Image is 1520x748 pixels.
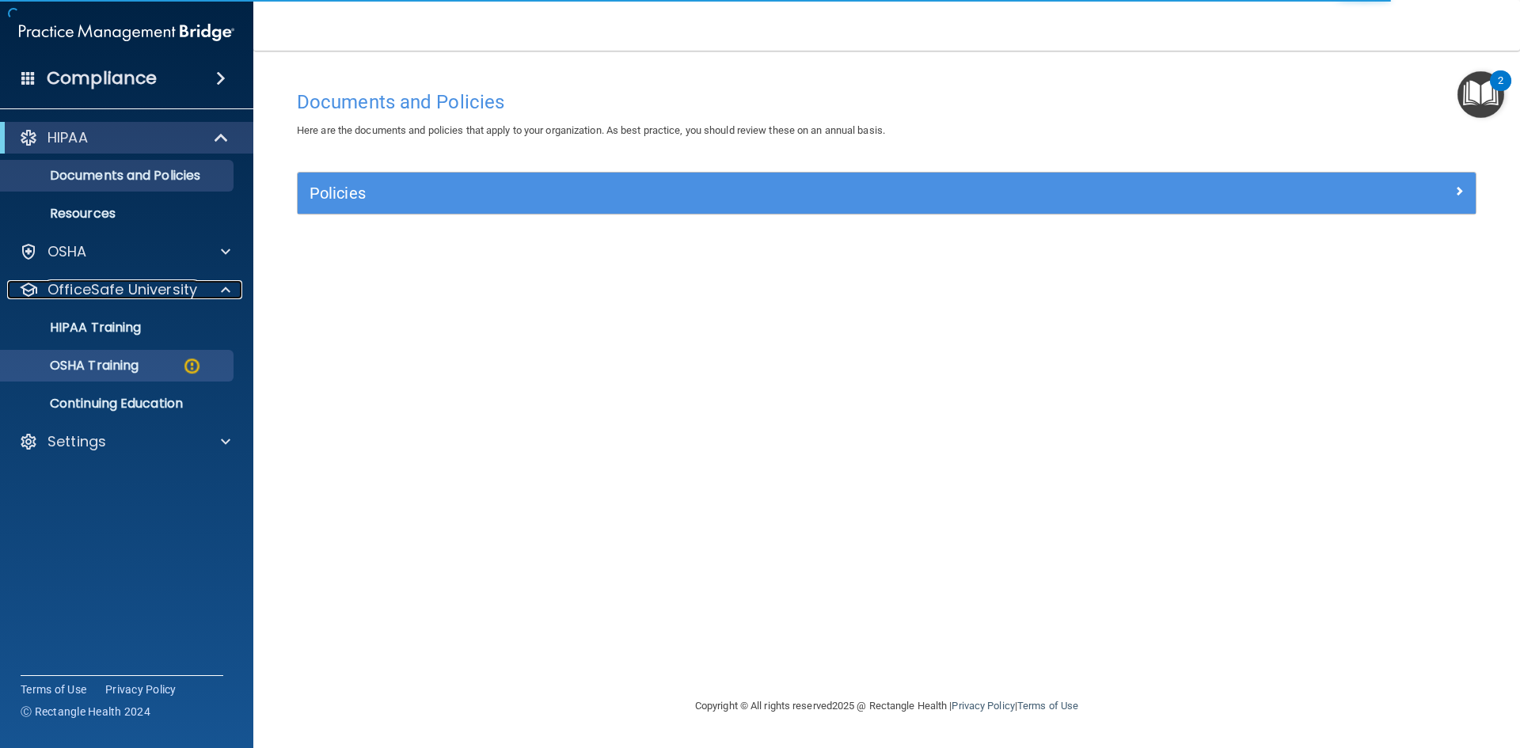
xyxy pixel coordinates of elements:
[1457,71,1504,118] button: Open Resource Center, 2 new notifications
[47,280,197,299] p: OfficeSafe University
[19,17,234,48] img: PMB logo
[21,682,86,697] a: Terms of Use
[19,280,230,299] a: OfficeSafe University
[47,128,88,147] p: HIPAA
[10,358,139,374] p: OSHA Training
[310,184,1169,202] h5: Policies
[19,128,230,147] a: HIPAA
[952,700,1014,712] a: Privacy Policy
[182,356,202,376] img: warning-circle.0cc9ac19.png
[47,67,157,89] h4: Compliance
[19,432,230,451] a: Settings
[105,682,177,697] a: Privacy Policy
[10,396,226,412] p: Continuing Education
[310,180,1464,206] a: Policies
[297,124,885,136] span: Here are the documents and policies that apply to your organization. As best practice, you should...
[1498,81,1503,101] div: 2
[21,704,150,720] span: Ⓒ Rectangle Health 2024
[598,681,1176,731] div: Copyright © All rights reserved 2025 @ Rectangle Health | |
[10,206,226,222] p: Resources
[297,92,1476,112] h4: Documents and Policies
[1017,700,1078,712] a: Terms of Use
[19,242,230,261] a: OSHA
[10,320,141,336] p: HIPAA Training
[47,432,106,451] p: Settings
[10,168,226,184] p: Documents and Policies
[47,242,87,261] p: OSHA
